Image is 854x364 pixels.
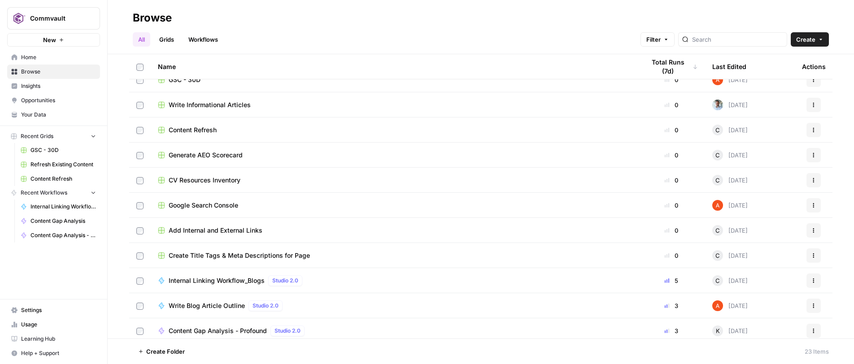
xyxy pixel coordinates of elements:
[169,176,240,185] span: CV Resources Inventory
[712,150,748,160] div: [DATE]
[712,74,723,85] img: cje7zb9ux0f2nqyv5qqgv3u0jxek
[158,126,631,134] a: Content Refresh
[169,75,200,84] span: GSC - 30D
[158,275,631,286] a: Internal Linking Workflow_BlogsStudio 2.0
[645,251,698,260] div: 0
[169,151,243,160] span: Generate AEO Scorecard
[692,35,783,44] input: Search
[646,35,661,44] span: Filter
[7,65,100,79] a: Browse
[715,226,720,235] span: C
[30,175,96,183] span: Content Refresh
[169,251,310,260] span: Create Title Tags & Meta Descriptions for Page
[17,172,100,186] a: Content Refresh
[645,276,698,285] div: 5
[169,226,262,235] span: Add Internal and External Links
[712,200,748,211] div: [DATE]
[712,125,748,135] div: [DATE]
[7,79,100,93] a: Insights
[7,332,100,346] a: Learning Hub
[712,200,723,211] img: cje7zb9ux0f2nqyv5qqgv3u0jxek
[169,100,251,109] span: Write Informational Articles
[158,325,631,336] a: Content Gap Analysis - ProfoundStudio 2.0
[796,35,815,44] span: Create
[133,32,150,47] a: All
[805,347,829,356] div: 23 Items
[712,54,746,79] div: Last Edited
[645,176,698,185] div: 0
[10,10,26,26] img: Commvault Logo
[712,275,748,286] div: [DATE]
[712,100,748,110] div: [DATE]
[712,300,723,311] img: cje7zb9ux0f2nqyv5qqgv3u0jxek
[169,201,238,210] span: Google Search Console
[21,132,53,140] span: Recent Grids
[169,276,265,285] span: Internal Linking Workflow_Blogs
[712,175,748,186] div: [DATE]
[7,317,100,332] a: Usage
[133,344,190,359] button: Create Folder
[183,32,223,47] a: Workflows
[154,32,179,47] a: Grids
[7,130,100,143] button: Recent Grids
[158,251,631,260] a: Create Title Tags & Meta Descriptions for Page
[158,100,631,109] a: Write Informational Articles
[645,126,698,134] div: 0
[30,203,96,211] span: Internal Linking Workflow_Blogs
[17,214,100,228] a: Content Gap Analysis
[7,303,100,317] a: Settings
[272,277,298,285] span: Studio 2.0
[30,231,96,239] span: Content Gap Analysis - Profound
[30,146,96,154] span: GSC - 30D
[21,189,67,197] span: Recent Workflows
[645,301,698,310] div: 3
[169,126,217,134] span: Content Refresh
[716,326,720,335] span: K
[7,346,100,360] button: Help + Support
[802,54,826,79] div: Actions
[645,75,698,84] div: 0
[158,201,631,210] a: Google Search Console
[21,111,96,119] span: Your Data
[17,157,100,172] a: Refresh Existing Content
[158,75,631,84] a: GSC - 30D
[169,301,245,310] span: Write Blog Article Outline
[712,250,748,261] div: [DATE]
[21,321,96,329] span: Usage
[21,53,96,61] span: Home
[274,327,301,335] span: Studio 2.0
[715,176,720,185] span: C
[7,93,100,108] a: Opportunities
[43,35,56,44] span: New
[17,143,100,157] a: GSC - 30D
[21,68,96,76] span: Browse
[645,201,698,210] div: 0
[712,225,748,236] div: [DATE]
[158,226,631,235] a: Add Internal and External Links
[21,335,96,343] span: Learning Hub
[30,14,84,23] span: Commvault
[715,276,720,285] span: C
[7,186,100,199] button: Recent Workflows
[715,151,720,160] span: C
[158,151,631,160] a: Generate AEO Scorecard
[17,228,100,243] a: Content Gap Analysis - Profound
[7,50,100,65] a: Home
[253,302,279,310] span: Studio 2.0
[146,347,185,356] span: Create Folder
[133,11,172,25] div: Browse
[715,126,720,134] span: C
[645,54,698,79] div: Total Runs (7d)
[30,160,96,169] span: Refresh Existing Content
[21,82,96,90] span: Insights
[712,300,748,311] div: [DATE]
[21,306,96,314] span: Settings
[645,151,698,160] div: 0
[791,32,829,47] button: Create
[21,96,96,104] span: Opportunities
[645,226,698,235] div: 0
[7,108,100,122] a: Your Data
[21,349,96,357] span: Help + Support
[715,251,720,260] span: C
[158,300,631,311] a: Write Blog Article OutlineStudio 2.0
